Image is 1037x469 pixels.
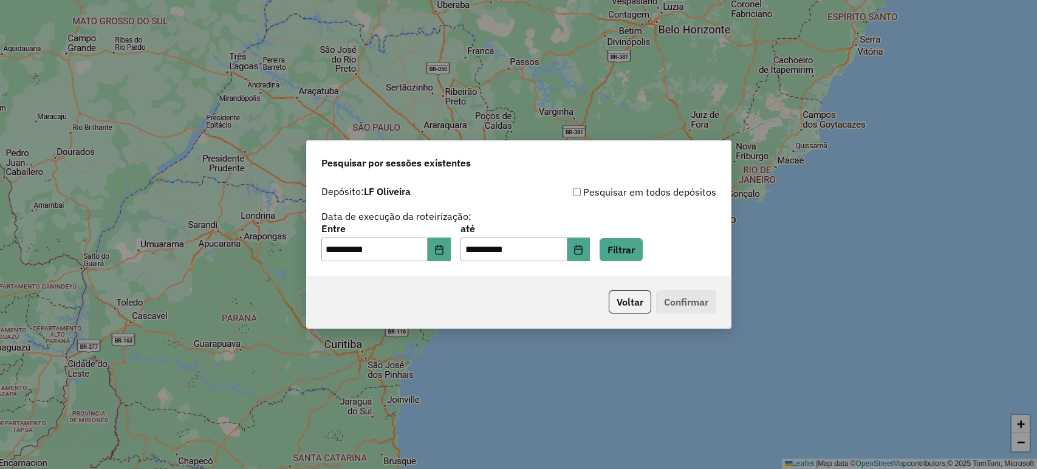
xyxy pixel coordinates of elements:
button: Choose Date [567,238,590,262]
button: Choose Date [428,238,451,262]
div: Pesquisar em todos depósitos [519,185,716,199]
button: Voltar [609,290,651,313]
button: Filtrar [600,238,643,261]
label: Data de execução da roteirização: [321,209,471,224]
span: Pesquisar por sessões existentes [321,156,471,170]
strong: LF Oliveira [364,185,411,197]
label: Entre [321,221,451,236]
label: Depósito: [321,184,411,199]
label: até [460,221,590,236]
